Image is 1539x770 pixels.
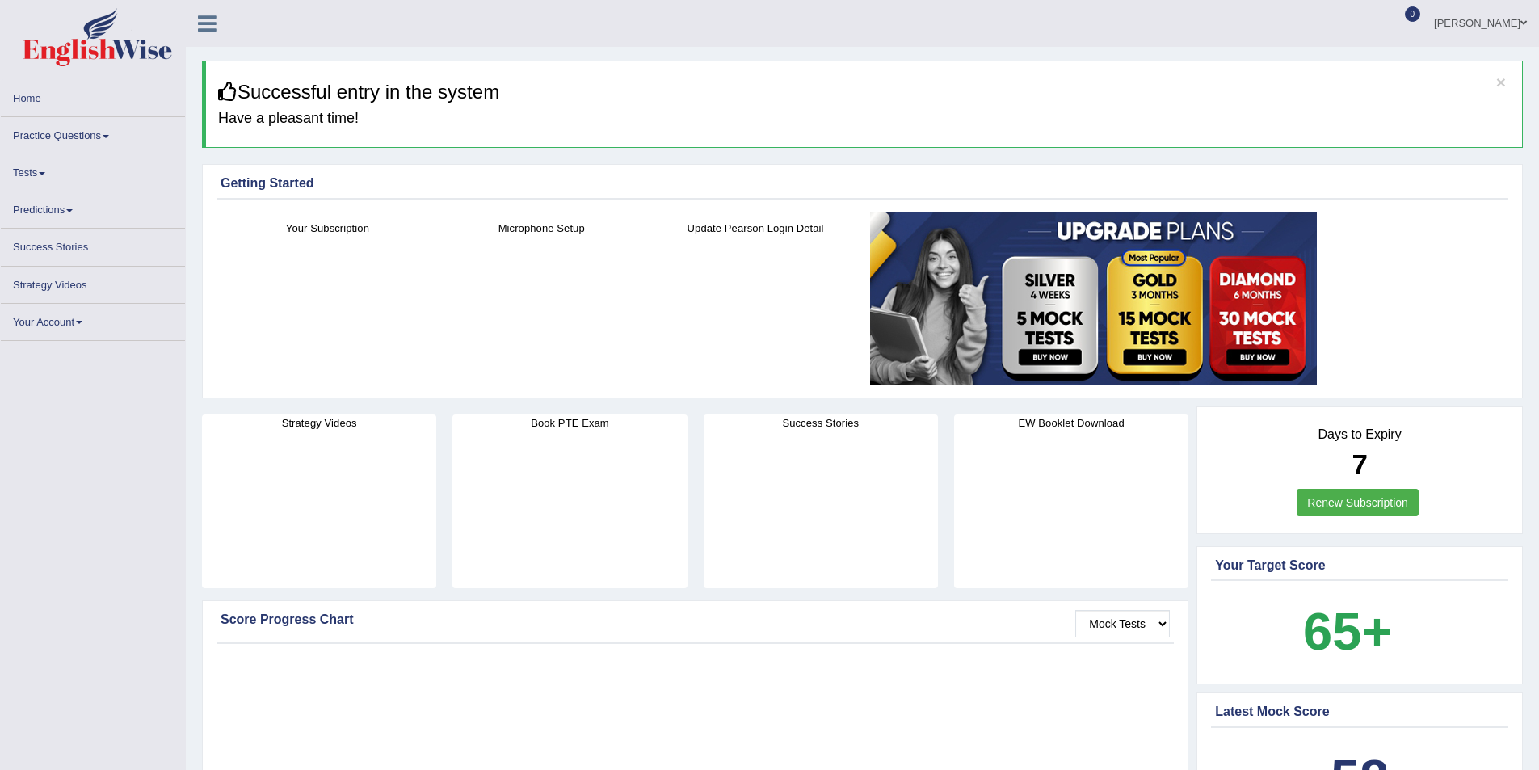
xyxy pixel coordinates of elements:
[1,191,185,223] a: Predictions
[954,414,1188,431] h4: EW Booklet Download
[1303,602,1392,661] b: 65+
[221,610,1170,629] div: Score Progress Chart
[221,174,1504,193] div: Getting Started
[1352,448,1367,480] b: 7
[1,304,185,335] a: Your Account
[1405,6,1421,22] span: 0
[202,414,436,431] h4: Strategy Videos
[1,154,185,186] a: Tests
[657,220,855,237] h4: Update Pearson Login Detail
[704,414,938,431] h4: Success Stories
[870,212,1317,385] img: small5.jpg
[1,80,185,112] a: Home
[1,229,185,260] a: Success Stories
[1,117,185,149] a: Practice Questions
[1,267,185,298] a: Strategy Videos
[1215,702,1504,722] div: Latest Mock Score
[1496,74,1506,90] button: ×
[218,82,1510,103] h3: Successful entry in the system
[443,220,641,237] h4: Microphone Setup
[218,111,1510,127] h4: Have a pleasant time!
[1297,489,1419,516] a: Renew Subscription
[229,220,427,237] h4: Your Subscription
[452,414,687,431] h4: Book PTE Exam
[1215,556,1504,575] div: Your Target Score
[1215,427,1504,442] h4: Days to Expiry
